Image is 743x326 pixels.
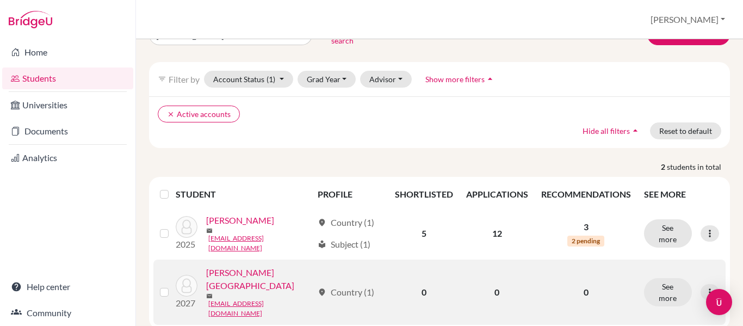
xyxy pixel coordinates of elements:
a: [PERSON_NAME][GEOGRAPHIC_DATA] [206,266,313,292]
span: mail [206,293,213,299]
button: See more [644,219,692,248]
td: 5 [388,207,460,260]
button: See more [644,278,692,306]
button: [PERSON_NAME] [646,9,730,30]
span: Filter by [169,74,200,84]
button: Hide all filtersarrow_drop_up [573,122,650,139]
a: Help center [2,276,133,298]
span: location_on [318,218,326,227]
button: Reset to default [650,122,721,139]
button: Show more filtersarrow_drop_up [416,71,505,88]
td: 12 [460,207,535,260]
th: SEE MORE [637,181,726,207]
span: local_library [318,240,326,249]
a: [EMAIL_ADDRESS][DOMAIN_NAME] [208,299,313,318]
a: Students [2,67,133,89]
img: Perdomo, Sofia [176,275,197,297]
span: (1) [267,75,275,84]
td: 0 [388,260,460,325]
span: mail [206,227,213,234]
a: Universities [2,94,133,116]
div: Country (1) [318,216,374,229]
i: clear [167,110,175,118]
button: clearActive accounts [158,106,240,122]
div: Subject (1) [318,238,370,251]
p: 2025 [176,238,197,251]
th: RECOMMENDATIONS [535,181,637,207]
td: 0 [460,260,535,325]
span: 2 pending [567,236,604,247]
th: SHORTLISTED [388,181,460,207]
div: Open Intercom Messenger [706,289,732,315]
th: PROFILE [311,181,388,207]
button: Grad Year [298,71,356,88]
span: students in total [667,161,730,173]
button: Account Status(1) [204,71,293,88]
a: Community [2,302,133,324]
span: Show more filters [425,75,485,84]
p: 2027 [176,297,197,310]
a: Documents [2,120,133,142]
a: Home [2,41,133,63]
div: Country (1) [318,286,374,299]
strong: 2 [661,161,667,173]
a: [EMAIL_ADDRESS][DOMAIN_NAME] [208,233,313,253]
th: STUDENT [176,181,312,207]
p: 3 [541,220,631,233]
th: APPLICATIONS [460,181,535,207]
span: Hide all filters [583,126,630,136]
i: arrow_drop_up [485,73,496,84]
a: [PERSON_NAME] [206,214,274,227]
img: Perdomo, Hector [176,216,197,238]
i: filter_list [158,75,166,83]
p: 0 [541,286,631,299]
i: arrow_drop_up [630,125,641,136]
a: Analytics [2,147,133,169]
button: Advisor [360,71,412,88]
img: Bridge-U [9,11,52,28]
span: location_on [318,288,326,297]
